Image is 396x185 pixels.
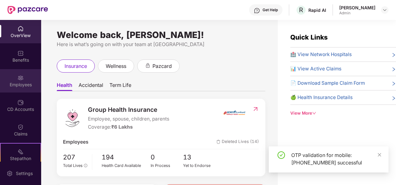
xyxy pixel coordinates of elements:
[102,163,151,169] div: Health Card Available
[1,155,41,162] div: Stepathon
[382,7,387,12] img: svg+xml;base64,PHN2ZyBpZD0iRHJvcGRvd24tMzJ4MzIiIHhtbG5zPSJodHRwOi8vd3d3LnczLm9yZy8yMDAwL3N2ZyIgd2...
[391,95,396,101] span: right
[391,81,396,87] span: right
[290,94,353,101] span: 🍏 Health Insurance Details
[377,153,382,157] span: close
[14,170,35,177] div: Settings
[17,50,24,56] img: svg+xml;base64,PHN2ZyBpZD0iQmVuZWZpdHMiIHhtbG5zPSJodHRwOi8vd3d3LnczLm9yZy8yMDAwL3N2ZyIgd2lkdGg9Ij...
[290,33,328,41] span: Quick Links
[88,123,169,131] div: Coverage:
[263,7,278,12] div: Get Help
[109,82,131,91] span: Term Life
[151,152,183,163] span: 0
[88,105,169,114] span: Group Health Insurance
[308,7,326,13] div: Rapid AI
[290,79,365,87] span: 📄 Download Sample Claim Form
[17,99,24,106] img: svg+xml;base64,PHN2ZyBpZD0iQ0RfQWNjb3VudHMiIGRhdGEtbmFtZT0iQ0QgQWNjb3VudHMiIHhtbG5zPSJodHRwOi8vd3...
[111,124,133,130] span: ₹6 Lakhs
[183,163,216,169] div: Yet to Endorse
[339,5,375,11] div: [PERSON_NAME]
[88,115,169,123] span: Employee, spouse, children, parents
[391,52,396,58] span: right
[7,6,48,14] img: New Pazcare Logo
[17,26,24,32] img: svg+xml;base64,PHN2ZyBpZD0iSG9tZSIgeG1sbnM9Imh0dHA6Ly93d3cudzMub3JnLzIwMDAvc3ZnIiB3aWR0aD0iMjAiIG...
[278,151,285,159] span: check-circle
[290,65,341,73] span: 📊 View Active Claims
[312,111,316,115] span: down
[299,6,303,14] span: R
[145,63,151,69] div: animation
[57,82,72,91] span: Health
[290,110,396,116] div: View More
[65,62,87,70] span: insurance
[252,106,259,112] img: RedirectIcon
[254,7,260,14] img: svg+xml;base64,PHN2ZyBpZD0iSGVscC0zMngzMiIgeG1sbnM9Imh0dHA6Ly93d3cudzMub3JnLzIwMDAvc3ZnIiB3aWR0aD...
[102,152,151,163] span: 194
[216,140,220,144] img: deleteIcon
[63,109,82,127] img: logo
[339,11,375,16] div: Admin
[152,62,172,70] span: pazcard
[63,163,83,168] span: Total Lives
[7,170,13,177] img: svg+xml;base64,PHN2ZyBpZD0iU2V0dGluZy0yMHgyMCIgeG1sbnM9Imh0dHA6Ly93d3cudzMub3JnLzIwMDAvc3ZnIiB3aW...
[57,40,265,48] div: Here is what’s going on with your team at [GEOGRAPHIC_DATA]
[17,75,24,81] img: svg+xml;base64,PHN2ZyBpZD0iRW1wbG95ZWVzIiB4bWxucz0iaHR0cDovL3d3dy53My5vcmcvMjAwMC9zdmciIHdpZHRoPS...
[106,62,126,70] span: wellness
[223,105,246,121] img: insurerIcon
[151,163,183,169] div: In Process
[17,149,24,155] img: svg+xml;base64,PHN2ZyB4bWxucz0iaHR0cDovL3d3dy53My5vcmcvMjAwMC9zdmciIHdpZHRoPSIyMSIgaGVpZ2h0PSIyMC...
[84,164,87,167] span: info-circle
[391,66,396,73] span: right
[57,32,265,37] div: Welcome back, [PERSON_NAME]!
[63,138,88,146] span: Employees
[79,82,103,91] span: Accidental
[290,51,352,58] span: 🏥 View Network Hospitals
[291,151,381,166] div: OTP validation for mobile: [PHONE_NUMBER] successful
[17,124,24,130] img: svg+xml;base64,PHN2ZyBpZD0iQ2xhaW0iIHhtbG5zPSJodHRwOi8vd3d3LnczLm9yZy8yMDAwL3N2ZyIgd2lkdGg9IjIwIi...
[183,152,216,163] span: 13
[216,138,259,146] span: Deleted Lives (14)
[63,152,88,163] span: 207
